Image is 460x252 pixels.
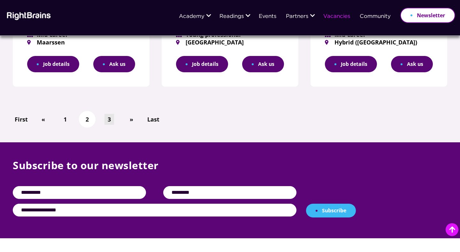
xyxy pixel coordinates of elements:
a: Job details [325,56,377,72]
a: 3 [104,114,114,125]
button: Ask us [93,56,135,72]
span: Hybrid ([GEOGRAPHIC_DATA]) [325,39,433,45]
a: » [126,114,136,125]
a: 1 [60,114,70,125]
img: Rightbrains [5,11,51,20]
a: Newsletter [400,8,455,23]
a: Last [144,114,163,125]
button: Ask us [391,56,433,72]
a: First [11,114,31,125]
a: Academy [179,14,204,20]
a: Community [360,14,391,20]
span: Maarssen [27,39,135,45]
a: Job details [27,56,79,72]
button: Ask us [242,56,284,72]
a: 2 [82,114,92,125]
a: Readings [219,14,244,20]
span: Young professional [176,32,284,37]
a: Job details [176,56,228,72]
a: Vacancies [323,14,350,20]
span: [GEOGRAPHIC_DATA] [176,39,284,45]
button: Subscribe [306,204,356,218]
a: Partners [286,14,308,20]
a: « [38,114,48,125]
a: Events [259,14,276,20]
p: Subscribe to our newsletter [13,158,447,186]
